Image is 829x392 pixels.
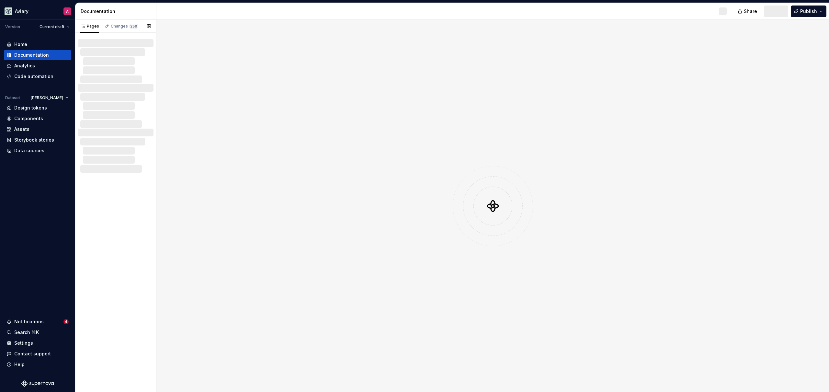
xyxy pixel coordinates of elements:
[4,338,71,348] a: Settings
[1,4,74,18] button: AviaryA
[129,24,138,29] span: 259
[14,105,47,111] div: Design tokens
[80,24,99,29] div: Pages
[4,135,71,145] a: Storybook stories
[744,8,757,15] span: Share
[14,52,49,58] div: Documentation
[791,6,826,17] button: Publish
[15,8,28,15] div: Aviary
[14,147,44,154] div: Data sources
[4,39,71,50] a: Home
[28,93,71,102] button: [PERSON_NAME]
[37,22,73,31] button: Current draft
[14,63,35,69] div: Analytics
[14,318,44,325] div: Notifications
[14,137,54,143] div: Storybook stories
[14,41,27,48] div: Home
[14,340,33,346] div: Settings
[5,24,20,29] div: Version
[4,113,71,124] a: Components
[14,73,53,80] div: Code automation
[66,9,69,14] div: A
[40,24,64,29] span: Current draft
[5,7,12,15] img: 256e2c79-9abd-4d59-8978-03feab5a3943.png
[4,349,71,359] button: Contact support
[4,103,71,113] a: Design tokens
[14,329,39,336] div: Search ⌘K
[4,317,71,327] button: Notifications4
[14,126,29,133] div: Assets
[800,8,817,15] span: Publish
[4,124,71,134] a: Assets
[4,50,71,60] a: Documentation
[4,359,71,370] button: Help
[63,319,69,324] span: 4
[4,327,71,338] button: Search ⌘K
[4,145,71,156] a: Data sources
[14,361,25,368] div: Help
[734,6,761,17] button: Share
[14,351,51,357] div: Contact support
[14,115,43,122] div: Components
[4,61,71,71] a: Analytics
[4,71,71,82] a: Code automation
[81,8,153,15] div: Documentation
[31,95,63,100] span: [PERSON_NAME]
[21,380,54,387] svg: Supernova Logo
[5,95,20,100] div: Dataset
[111,24,138,29] div: Changes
